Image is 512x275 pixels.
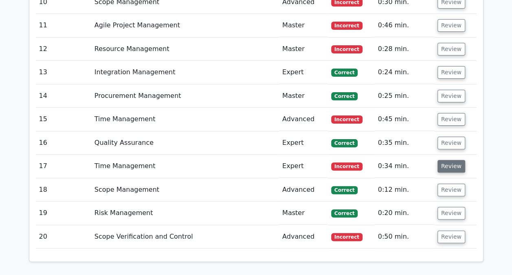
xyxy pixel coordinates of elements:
td: 0:25 min. [374,84,434,108]
button: Review [437,184,465,196]
span: Incorrect [331,233,363,241]
span: Correct [331,139,358,147]
button: Review [437,137,465,149]
td: Advanced [279,108,328,131]
td: 20 [36,225,91,248]
td: 0:35 min. [374,131,434,155]
td: Scope Management [91,178,279,202]
td: 18 [36,178,91,202]
button: Review [437,160,465,173]
td: Time Management [91,155,279,178]
td: 15 [36,108,91,131]
td: 19 [36,202,91,225]
td: Scope Verification and Control [91,225,279,248]
span: Correct [331,69,358,77]
td: Quality Assurance [91,131,279,155]
td: Master [279,38,328,61]
button: Review [437,90,465,102]
button: Review [437,43,465,55]
button: Review [437,207,465,220]
td: 0:28 min. [374,38,434,61]
td: 0:12 min. [374,178,434,202]
td: 14 [36,84,91,108]
td: Agile Project Management [91,14,279,37]
td: 0:45 min. [374,108,434,131]
span: Correct [331,209,358,217]
td: Risk Management [91,202,279,225]
td: Advanced [279,225,328,248]
td: 0:46 min. [374,14,434,37]
td: Advanced [279,178,328,202]
button: Review [437,113,465,126]
td: Procurement Management [91,84,279,108]
td: 11 [36,14,91,37]
td: Time Management [91,108,279,131]
td: Expert [279,155,328,178]
span: Incorrect [331,22,363,30]
td: Expert [279,131,328,155]
button: Review [437,66,465,79]
td: 17 [36,155,91,178]
td: Resource Management [91,38,279,61]
span: Correct [331,92,358,100]
td: 12 [36,38,91,61]
span: Incorrect [331,162,363,171]
td: Integration Management [91,61,279,84]
td: Master [279,84,328,108]
button: Review [437,19,465,32]
td: 0:50 min. [374,225,434,248]
td: 0:34 min. [374,155,434,178]
td: Expert [279,61,328,84]
button: Review [437,231,465,243]
td: 0:20 min. [374,202,434,225]
td: 13 [36,61,91,84]
td: Master [279,14,328,37]
td: Master [279,202,328,225]
span: Correct [331,186,358,194]
span: Incorrect [331,45,363,53]
td: 0:24 min. [374,61,434,84]
span: Incorrect [331,115,363,124]
td: 16 [36,131,91,155]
